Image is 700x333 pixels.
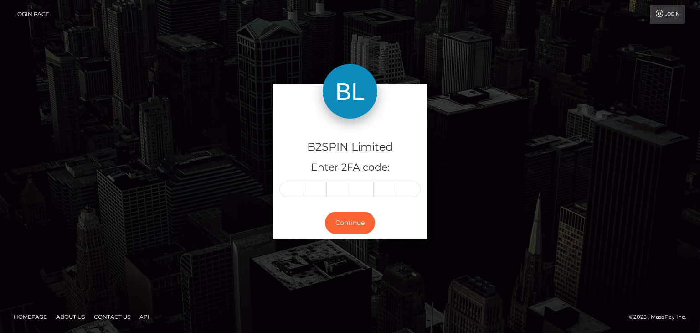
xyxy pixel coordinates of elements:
[650,5,685,24] a: Login
[10,310,51,324] a: Homepage
[629,312,693,322] div: © 2025 , MassPay Inc.
[279,161,421,175] h5: Enter 2FA code:
[14,5,49,24] a: Login Page
[52,310,88,324] a: About Us
[279,139,421,155] h4: B2SPIN Limited
[90,310,134,324] a: Contact Us
[323,64,377,119] img: B2SPIN Limited
[136,310,153,324] a: API
[325,212,375,234] button: Continue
